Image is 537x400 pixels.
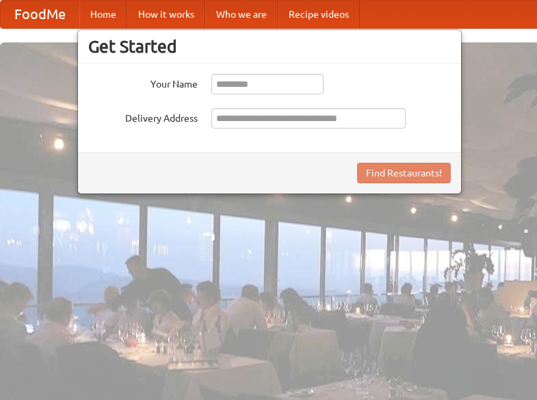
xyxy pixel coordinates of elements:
[278,1,360,28] a: Recipe videos
[88,36,451,57] h3: Get Started
[1,1,79,28] a: FoodMe
[88,108,198,125] label: Delivery Address
[357,163,451,183] button: Find Restaurants!
[88,74,198,91] label: Your Name
[79,1,127,28] a: Home
[127,1,205,28] a: How it works
[205,1,278,28] a: Who we are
